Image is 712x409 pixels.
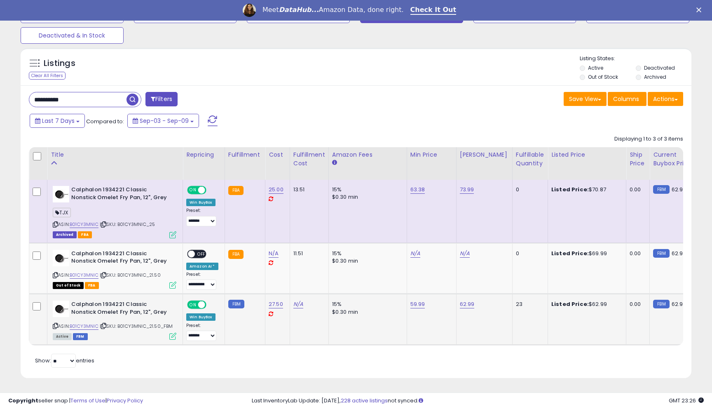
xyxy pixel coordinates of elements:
small: FBM [228,300,244,308]
b: Calphalon 1934221 Classic Nonstick Omelet Fry Pan, 12", Grey [71,301,171,318]
small: FBM [653,185,669,194]
div: Close [696,7,705,12]
div: $0.30 min [332,257,400,265]
div: Last InventoryLab Update: [DATE], not synced. [252,397,704,405]
small: FBA [228,186,244,195]
span: | SKU: B01CY3MNIC_21.50_FBM [100,323,173,329]
div: Amazon AI * [186,263,218,270]
span: | SKU: B01CY3MNIC_25 [100,221,155,228]
span: Show: entries [35,357,94,364]
div: Amazon Fees [332,150,403,159]
div: Displaying 1 to 3 of 3 items [614,135,683,143]
small: FBM [653,249,669,258]
label: Deactivated [644,64,675,71]
a: 63.38 [410,186,425,194]
div: Cost [269,150,286,159]
span: TJX [53,208,71,217]
a: B01CY3MNIC [70,221,98,228]
span: 62.99 [672,186,686,193]
a: N/A [410,249,420,258]
img: 31+FLLL4jYL._SL40_.jpg [53,301,69,317]
div: Preset: [186,208,218,226]
small: FBA [228,250,244,259]
small: Amazon Fees. [332,159,337,167]
div: seller snap | | [8,397,143,405]
div: 0.00 [630,250,643,257]
b: Listed Price: [551,186,589,193]
div: $69.99 [551,250,620,257]
span: FBA [85,282,99,289]
div: Title [51,150,179,159]
div: [PERSON_NAME] [460,150,509,159]
a: N/A [293,300,303,308]
a: Privacy Policy [107,397,143,404]
span: FBA [78,231,92,238]
b: Calphalon 1934221 Classic Nonstick Omelet Fry Pan, 12", Grey [71,250,171,267]
span: All listings currently available for purchase on Amazon [53,333,72,340]
div: Min Price [410,150,453,159]
div: Fulfillable Quantity [516,150,544,168]
span: OFF [195,250,208,257]
span: OFF [205,301,218,308]
a: B01CY3MNIC [70,272,98,279]
div: 15% [332,301,400,308]
img: 31+FLLL4jYL._SL40_.jpg [53,186,69,202]
button: Last 7 Days [30,114,85,128]
span: Compared to: [86,118,124,125]
div: Ship Price [630,150,646,168]
a: N/A [460,249,470,258]
div: 15% [332,186,400,193]
div: Win BuyBox [186,199,215,206]
div: Repricing [186,150,221,159]
button: Deactivated & In Stock [21,27,124,44]
div: Fulfillment Cost [293,150,325,168]
span: 62.99 [672,249,686,257]
span: Last 7 Days [42,117,75,125]
div: Fulfillment [228,150,262,159]
div: Win BuyBox [186,313,215,321]
div: 15% [332,250,400,257]
div: 0.00 [630,186,643,193]
a: 59.99 [410,300,425,308]
a: 228 active listings [341,397,388,404]
p: Listing States: [580,55,691,63]
span: Listings that have been deleted from Seller Central [53,231,77,238]
span: ON [188,301,198,308]
h5: Listings [44,58,75,69]
img: Profile image for Georgie [243,4,256,17]
div: Preset: [186,323,218,341]
div: 23 [516,301,541,308]
a: B01CY3MNIC [70,323,98,330]
div: $70.87 [551,186,620,193]
span: Sep-03 - Sep-09 [140,117,189,125]
a: 25.00 [269,186,283,194]
b: Listed Price: [551,300,589,308]
span: | SKU: B01CY3MNIC_21.50 [100,272,161,278]
label: Active [588,64,603,71]
strong: Copyright [8,397,38,404]
div: Listed Price [551,150,623,159]
div: 13.51 [293,186,322,193]
a: Terms of Use [70,397,105,404]
div: 0 [516,250,541,257]
button: Columns [608,92,646,106]
div: ASIN: [53,250,176,288]
b: Listed Price: [551,249,589,257]
i: DataHub... [279,6,319,14]
button: Actions [648,92,683,106]
span: All listings that are currently out of stock and unavailable for purchase on Amazon [53,282,84,289]
a: 73.99 [460,186,474,194]
button: Save View [564,92,607,106]
div: 0.00 [630,301,643,308]
a: Check It Out [410,6,457,15]
button: Filters [145,92,178,106]
div: Meet Amazon Data, done right. [262,6,404,14]
div: 11.51 [293,250,322,257]
div: Preset: [186,272,218,290]
b: Calphalon 1934221 Classic Nonstick Omelet Fry Pan, 12", Grey [71,186,171,203]
label: Out of Stock [588,73,618,80]
a: 27.50 [269,300,283,308]
button: Sep-03 - Sep-09 [127,114,199,128]
span: 62.99 [672,300,686,308]
small: FBM [653,300,669,308]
